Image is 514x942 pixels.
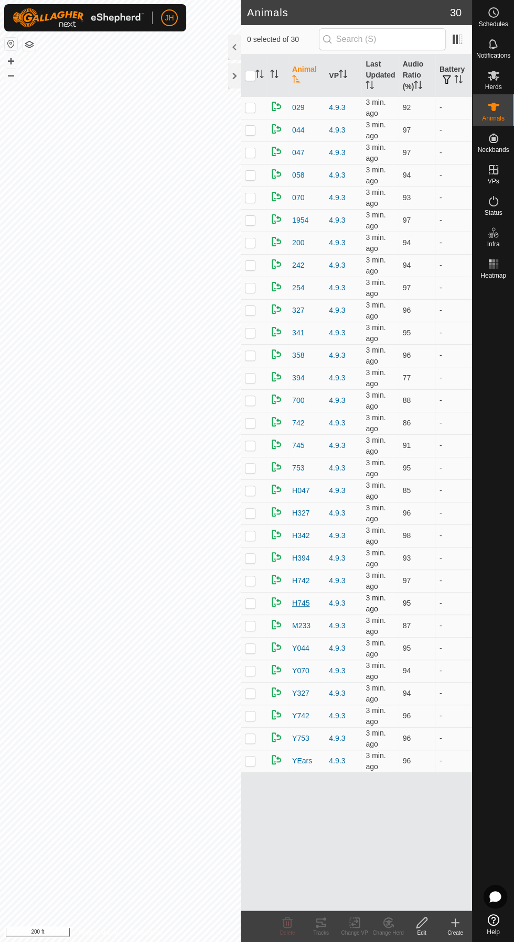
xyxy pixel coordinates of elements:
[292,665,309,676] span: Y070
[270,753,283,766] img: returning on
[329,171,345,179] a: 4.9.3
[329,576,345,585] a: 4.9.3
[329,689,345,697] a: 4.9.3
[292,147,304,158] span: 047
[270,235,283,248] img: returning on
[403,171,411,179] span: 94
[13,8,144,27] img: Gallagher Logo
[366,301,385,320] span: Aug 11, 2025, 6:22 PM
[366,594,385,613] span: Aug 11, 2025, 6:22 PM
[270,325,283,338] img: returning on
[478,21,508,27] span: Schedules
[5,55,17,68] button: +
[270,506,283,518] img: returning on
[435,682,472,705] td: -
[329,509,345,517] a: 4.9.3
[329,599,345,607] a: 4.9.3
[366,413,385,433] span: Aug 11, 2025, 6:23 PM
[329,621,345,630] a: 4.9.3
[270,280,283,293] img: returning on
[270,551,283,563] img: returning on
[366,481,385,500] span: Aug 11, 2025, 6:23 PM
[366,549,385,568] span: Aug 11, 2025, 6:23 PM
[403,734,411,742] span: 96
[403,757,411,765] span: 96
[484,210,502,216] span: Status
[329,351,345,359] a: 4.9.3
[319,28,446,50] input: Search (S)
[292,530,309,541] span: H342
[288,54,325,97] th: Animal
[435,727,472,750] td: -
[487,241,499,247] span: Infra
[435,119,472,141] td: -
[403,374,411,382] span: 77
[366,98,385,117] span: Aug 11, 2025, 6:22 PM
[329,711,345,720] a: 4.9.3
[435,457,472,479] td: -
[270,258,283,270] img: returning on
[435,569,472,592] td: -
[329,396,345,404] a: 4.9.3
[292,305,304,316] span: 327
[435,164,472,187] td: -
[329,306,345,314] a: 4.9.3
[366,121,385,140] span: Aug 11, 2025, 6:23 PM
[329,216,345,224] a: 4.9.3
[435,277,472,299] td: -
[399,54,435,97] th: Audio Ratio (%)
[403,103,411,112] span: 92
[329,103,345,112] a: 4.9.3
[5,38,17,50] button: Reset Map
[131,928,162,938] a: Contact Us
[270,438,283,451] img: returning on
[270,303,283,315] img: returning on
[435,750,472,772] td: -
[292,463,304,474] span: 753
[270,71,279,80] p-sorticon: Activate to sort
[329,464,345,472] a: 4.9.3
[270,618,283,631] img: returning on
[366,616,385,636] span: Aug 11, 2025, 6:22 PM
[329,283,345,292] a: 4.9.3
[270,483,283,496] img: returning on
[329,531,345,540] a: 4.9.3
[329,666,345,675] a: 4.9.3
[403,126,411,134] span: 97
[366,346,385,365] span: Aug 11, 2025, 6:22 PM
[403,328,411,337] span: 95
[405,929,438,937] div: Edit
[270,145,283,158] img: returning on
[292,260,304,271] span: 242
[366,82,374,91] p-sorticon: Activate to sort
[329,554,345,562] a: 4.9.3
[270,415,283,428] img: returning on
[403,486,411,495] span: 85
[329,441,345,450] a: 4.9.3
[403,711,411,720] span: 96
[270,213,283,225] img: returning on
[270,168,283,180] img: returning on
[366,661,385,681] span: Aug 11, 2025, 6:22 PM
[435,705,472,727] td: -
[435,592,472,615] td: -
[366,684,385,703] span: Aug 11, 2025, 6:23 PM
[435,479,472,502] td: -
[270,393,283,406] img: returning on
[435,434,472,457] td: -
[270,663,283,676] img: returning on
[366,368,385,388] span: Aug 11, 2025, 6:23 PM
[435,524,472,547] td: -
[435,187,472,209] td: -
[366,458,385,478] span: Aug 11, 2025, 6:23 PM
[435,502,472,524] td: -
[280,930,295,936] span: Delete
[270,686,283,698] img: returning on
[403,531,411,540] span: 98
[329,193,345,202] a: 4.9.3
[270,348,283,360] img: returning on
[329,261,345,269] a: 4.9.3
[292,598,309,609] span: H745
[403,193,411,202] span: 93
[403,554,411,562] span: 93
